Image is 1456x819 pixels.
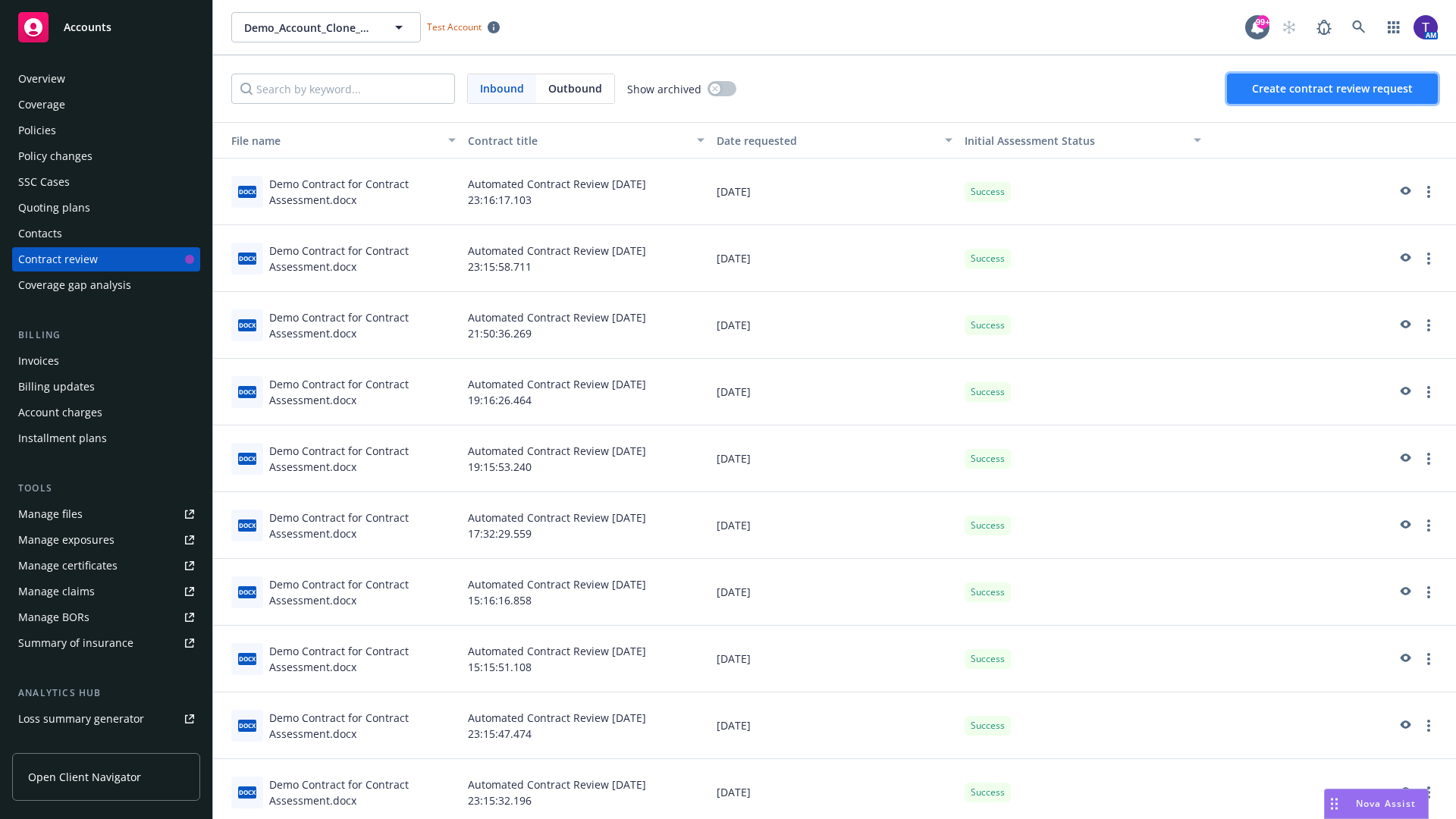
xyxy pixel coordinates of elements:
[18,375,95,399] div: Billing updates
[219,133,439,149] div: Toggle SortBy
[1420,383,1438,401] a: more
[18,118,56,143] div: Policies
[421,19,506,35] span: Test Account
[18,579,95,604] div: Manage claims
[1395,249,1414,268] a: preview
[12,502,200,526] a: Manage files
[1414,15,1438,39] img: photo
[1356,797,1416,810] span: Nova Assist
[269,643,456,675] div: Demo Contract for Contract Assessment.docx
[1274,12,1304,42] a: Start snowing
[12,528,200,552] a: Manage exposures
[231,74,455,104] input: Search by keyword...
[269,243,456,275] div: Demo Contract for Contract Assessment.docx
[711,692,959,759] div: [DATE]
[480,80,524,96] span: Inbound
[12,481,200,496] div: Tools
[12,221,200,246] a: Contacts
[1344,12,1374,42] a: Search
[12,554,200,578] a: Manage certificates
[717,133,937,149] div: Date requested
[971,318,1005,332] span: Success
[971,252,1005,265] span: Success
[238,519,256,531] span: docx
[462,122,711,158] button: Contract title
[18,221,62,246] div: Contacts
[269,309,456,341] div: Demo Contract for Contract Assessment.docx
[12,707,200,731] a: Loss summary generator
[18,502,83,526] div: Manage files
[462,492,711,559] div: Automated Contract Review [DATE] 17:32:29.559
[965,133,1185,149] div: Toggle SortBy
[462,425,711,492] div: Automated Contract Review [DATE] 19:15:53.240
[1420,249,1438,268] a: more
[711,122,959,158] button: Date requested
[462,626,711,692] div: Automated Contract Review [DATE] 15:15:51.108
[269,576,456,608] div: Demo Contract for Contract Assessment.docx
[12,426,200,450] a: Installment plans
[12,144,200,168] a: Policy changes
[711,492,959,559] div: [DATE]
[269,376,456,408] div: Demo Contract for Contract Assessment.docx
[1324,789,1429,819] button: Nova Assist
[269,176,456,208] div: Demo Contract for Contract Assessment.docx
[18,273,131,297] div: Coverage gap analysis
[18,93,65,117] div: Coverage
[1227,74,1438,104] button: Create contract review request
[1420,717,1438,735] a: more
[1420,450,1438,468] a: more
[244,20,375,36] span: Demo_Account_Clone_QA_CR_Tests_Demo
[971,786,1005,799] span: Success
[1420,316,1438,334] a: more
[1256,15,1269,29] div: 99+
[18,67,65,91] div: Overview
[711,225,959,292] div: [DATE]
[28,769,141,785] span: Open Client Navigator
[238,653,256,664] span: docx
[971,185,1005,199] span: Success
[1309,12,1339,42] a: Report a Bug
[12,6,200,49] a: Accounts
[1395,516,1414,535] a: preview
[971,585,1005,599] span: Success
[1325,789,1344,818] div: Drag to move
[12,118,200,143] a: Policies
[12,579,200,604] a: Manage claims
[971,719,1005,733] span: Success
[12,170,200,194] a: SSC Cases
[462,559,711,626] div: Automated Contract Review [DATE] 15:16:16.858
[12,67,200,91] a: Overview
[711,158,959,225] div: [DATE]
[12,349,200,373] a: Invoices
[536,74,614,103] span: Outbound
[468,133,688,149] div: Contract title
[12,686,200,701] div: Analytics hub
[269,710,456,742] div: Demo Contract for Contract Assessment.docx
[12,247,200,271] a: Contract review
[18,400,102,425] div: Account charges
[231,12,421,42] button: Demo_Account_Clone_QA_CR_Tests_Demo
[64,21,111,33] span: Accounts
[627,81,701,97] span: Show archived
[1395,583,1414,601] a: preview
[711,626,959,692] div: [DATE]
[462,692,711,759] div: Automated Contract Review [DATE] 23:15:47.474
[1395,383,1414,401] a: preview
[427,20,482,33] span: Test Account
[238,586,256,598] span: docx
[18,528,115,552] div: Manage exposures
[12,273,200,297] a: Coverage gap analysis
[238,453,256,464] span: docx
[238,386,256,397] span: docx
[711,359,959,425] div: [DATE]
[18,196,90,220] div: Quoting plans
[12,328,200,343] div: Billing
[18,631,133,655] div: Summary of insurance
[18,144,93,168] div: Policy changes
[711,559,959,626] div: [DATE]
[468,74,536,103] span: Inbound
[1395,717,1414,735] a: preview
[12,605,200,629] a: Manage BORs
[548,80,602,96] span: Outbound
